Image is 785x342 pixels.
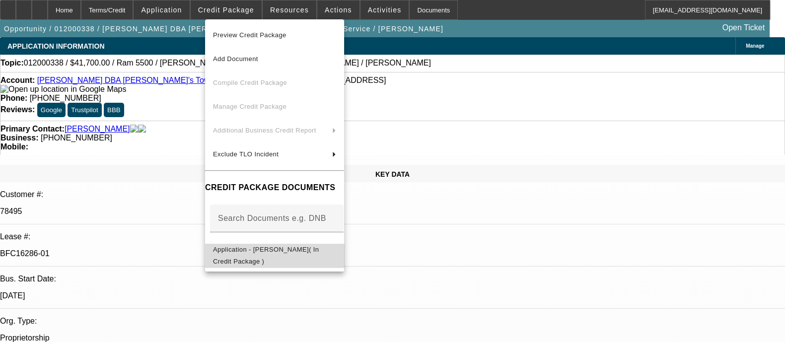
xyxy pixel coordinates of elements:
[218,214,326,222] mat-label: Search Documents e.g. DNB
[205,182,344,194] h4: CREDIT PACKAGE DOCUMENTS
[213,55,258,63] span: Add Document
[205,244,344,268] button: Application - Yared Mehanzel( In Credit Package )
[213,31,286,39] span: Preview Credit Package
[213,150,279,158] span: Exclude TLO Incident
[213,246,319,265] span: Application - [PERSON_NAME]( In Credit Package )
